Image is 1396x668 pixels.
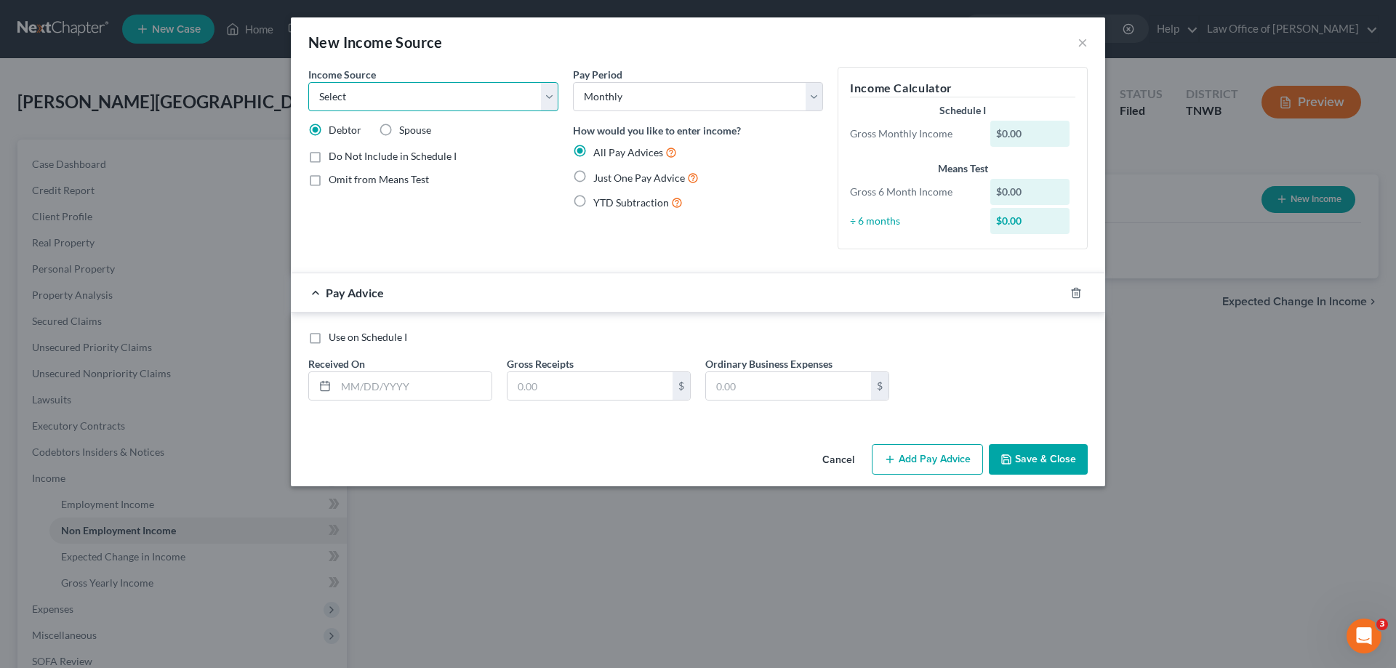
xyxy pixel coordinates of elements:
[673,372,690,400] div: $
[329,173,429,185] span: Omit from Means Test
[508,372,673,400] input: 0.00
[1347,619,1381,653] iframe: Intercom live chat
[329,124,361,136] span: Debtor
[872,444,983,475] button: Add Pay Advice
[850,79,1075,97] h5: Income Calculator
[706,372,871,400] input: 0.00
[843,214,983,228] div: ÷ 6 months
[399,124,431,136] span: Spouse
[850,161,1075,176] div: Means Test
[705,356,833,371] label: Ordinary Business Expenses
[843,185,983,199] div: Gross 6 Month Income
[593,146,663,158] span: All Pay Advices
[573,67,622,82] label: Pay Period
[329,331,407,343] span: Use on Schedule I
[990,121,1070,147] div: $0.00
[850,103,1075,118] div: Schedule I
[326,286,384,299] span: Pay Advice
[811,446,866,475] button: Cancel
[573,123,741,138] label: How would you like to enter income?
[1078,33,1088,51] button: ×
[593,172,685,184] span: Just One Pay Advice
[308,68,376,81] span: Income Source
[871,372,888,400] div: $
[507,356,574,371] label: Gross Receipts
[593,196,669,209] span: YTD Subtraction
[308,32,443,52] div: New Income Source
[843,126,983,141] div: Gross Monthly Income
[308,358,365,370] span: Received On
[990,179,1070,205] div: $0.00
[329,150,457,162] span: Do Not Include in Schedule I
[990,208,1070,234] div: $0.00
[989,444,1088,475] button: Save & Close
[336,372,492,400] input: MM/DD/YYYY
[1376,619,1388,630] span: 3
